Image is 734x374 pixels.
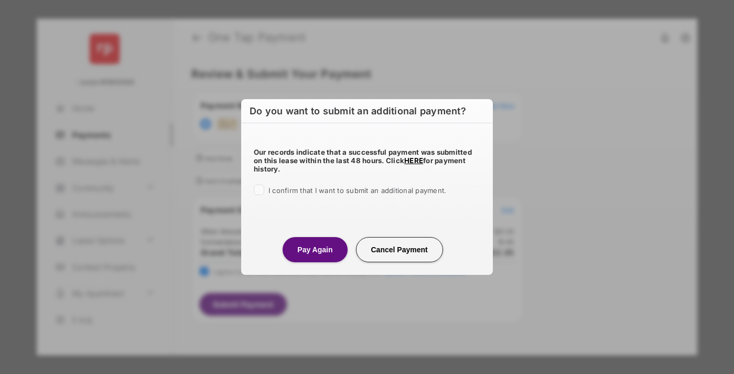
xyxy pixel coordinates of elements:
h6: Do you want to submit an additional payment? [241,99,493,123]
h5: Our records indicate that a successful payment was submitted on this lease within the last 48 hou... [254,148,480,173]
button: Pay Again [283,237,347,262]
span: I confirm that I want to submit an additional payment. [268,186,446,195]
button: Cancel Payment [356,237,443,262]
a: HERE [404,156,423,165]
